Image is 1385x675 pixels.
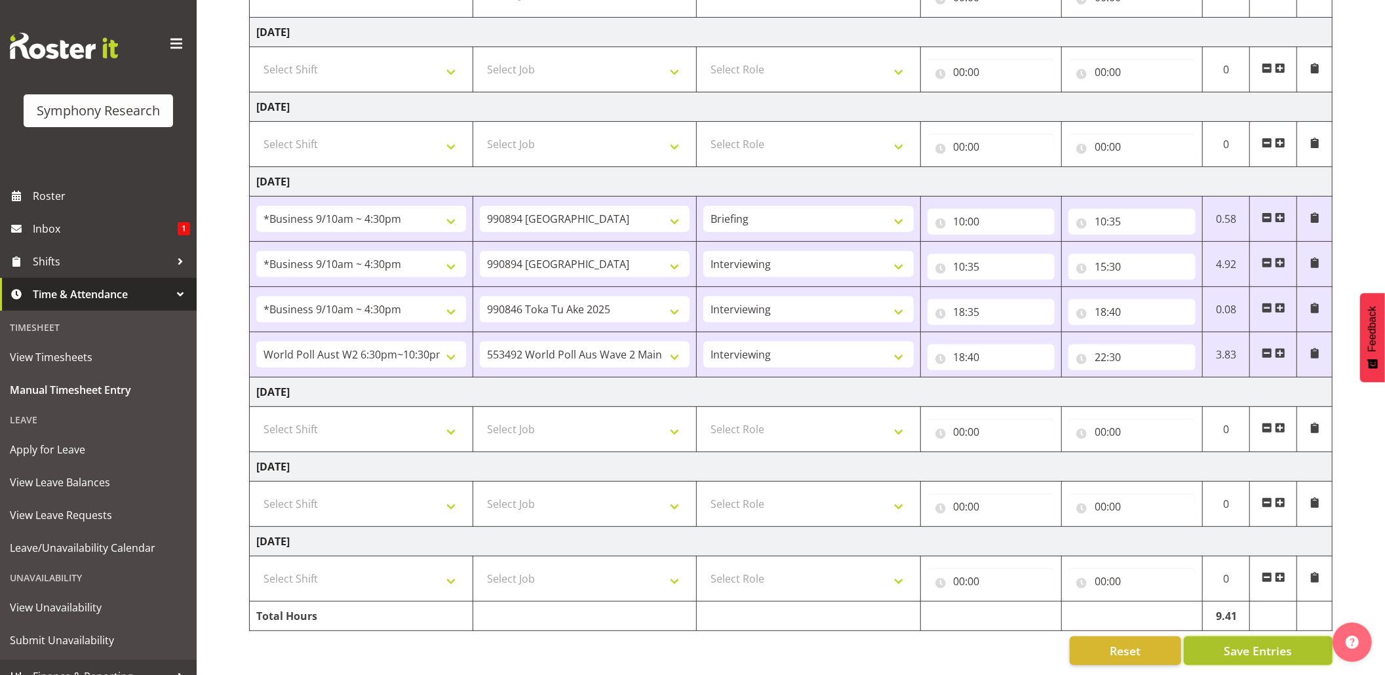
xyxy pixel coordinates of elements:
[1203,407,1250,452] td: 0
[927,134,1055,160] input: Click to select...
[1360,293,1385,382] button: Feedback - Show survey
[250,167,1333,197] td: [DATE]
[1110,642,1141,659] span: Reset
[1068,299,1196,325] input: Click to select...
[1203,332,1250,377] td: 3.83
[927,59,1055,85] input: Click to select...
[1068,134,1196,160] input: Click to select...
[33,284,170,304] span: Time & Attendance
[927,344,1055,370] input: Click to select...
[3,314,193,341] div: Timesheet
[1203,602,1250,631] td: 9.41
[1203,556,1250,602] td: 0
[3,374,193,406] a: Manual Timesheet Entry
[10,347,187,367] span: View Timesheets
[178,222,190,235] span: 1
[1203,242,1250,287] td: 4.92
[3,341,193,374] a: View Timesheets
[1068,59,1196,85] input: Click to select...
[1203,482,1250,527] td: 0
[37,101,160,121] div: Symphony Research
[250,452,1333,482] td: [DATE]
[250,18,1333,47] td: [DATE]
[1203,287,1250,332] td: 0.08
[10,505,187,525] span: View Leave Requests
[1203,47,1250,92] td: 0
[3,433,193,466] a: Apply for Leave
[250,377,1333,407] td: [DATE]
[3,591,193,624] a: View Unavailability
[3,406,193,433] div: Leave
[927,493,1055,520] input: Click to select...
[10,630,187,650] span: Submit Unavailability
[10,598,187,617] span: View Unavailability
[33,186,190,206] span: Roster
[10,33,118,59] img: Rosterit website logo
[1068,254,1196,280] input: Click to select...
[1367,306,1378,352] span: Feedback
[10,538,187,558] span: Leave/Unavailability Calendar
[3,624,193,657] a: Submit Unavailability
[927,254,1055,280] input: Click to select...
[927,208,1055,235] input: Click to select...
[250,92,1333,122] td: [DATE]
[250,527,1333,556] td: [DATE]
[927,419,1055,445] input: Click to select...
[1184,636,1333,665] button: Save Entries
[927,299,1055,325] input: Click to select...
[3,531,193,564] a: Leave/Unavailability Calendar
[1203,122,1250,167] td: 0
[1068,419,1196,445] input: Click to select...
[33,219,178,239] span: Inbox
[3,564,193,591] div: Unavailability
[10,380,187,400] span: Manual Timesheet Entry
[1068,208,1196,235] input: Click to select...
[250,602,473,631] td: Total Hours
[1224,642,1292,659] span: Save Entries
[1203,197,1250,242] td: 0.58
[927,568,1055,594] input: Click to select...
[33,252,170,271] span: Shifts
[1068,344,1196,370] input: Click to select...
[3,466,193,499] a: View Leave Balances
[1346,636,1359,649] img: help-xxl-2.png
[1070,636,1181,665] button: Reset
[10,440,187,459] span: Apply for Leave
[1068,568,1196,594] input: Click to select...
[10,473,187,492] span: View Leave Balances
[3,499,193,531] a: View Leave Requests
[1068,493,1196,520] input: Click to select...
